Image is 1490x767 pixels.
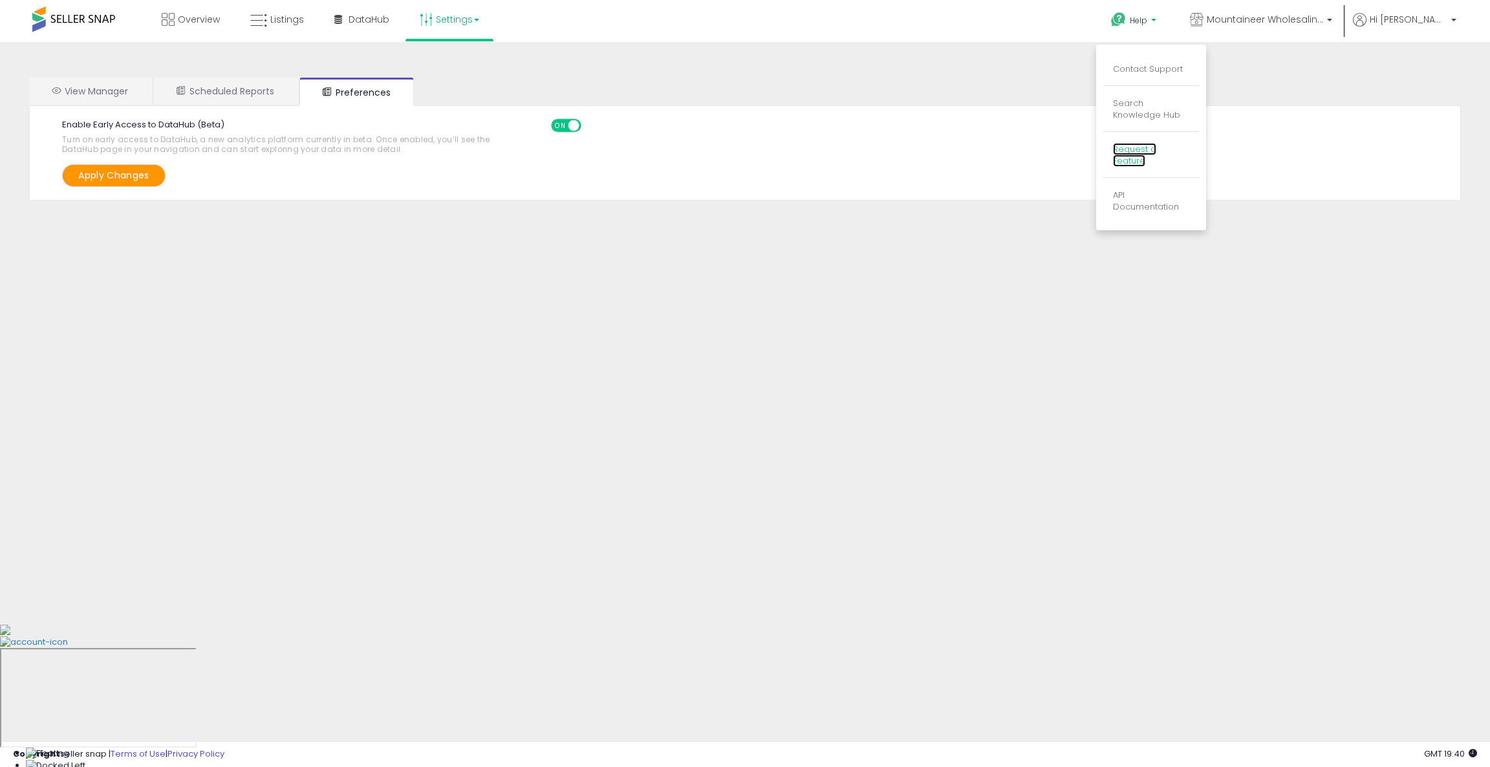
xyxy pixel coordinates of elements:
span: Listings [270,13,304,26]
a: View Manager [29,78,151,105]
i: View Manager [52,86,61,95]
span: Hi [PERSON_NAME] [1370,13,1447,26]
a: Help [1101,2,1169,42]
i: Scheduled Reports [177,86,186,95]
button: Apply Changes [62,164,166,187]
span: DataHub [349,13,389,26]
label: Enable Early Access to DataHub (Beta) [52,119,501,161]
i: User Preferences [323,87,332,96]
a: Preferences [299,78,414,106]
a: Request a Feature [1113,143,1156,167]
i: Get Help [1110,12,1127,28]
span: OFF [579,120,599,131]
span: Turn on early access to DataHub, a new analytics platform currently in beta. Once enabled, you’ll... [62,135,491,155]
span: Help [1130,15,1147,26]
a: API Documentation [1113,189,1179,213]
span: Overview [178,13,220,26]
a: Scheduled Reports [153,78,297,105]
img: Floating [26,748,69,760]
span: Mountaineer Wholesaling [1207,13,1323,26]
a: Hi [PERSON_NAME] [1353,13,1456,42]
span: ON [552,120,568,131]
a: Search Knowledge Hub [1113,97,1180,122]
a: Contact Support [1113,63,1183,75]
